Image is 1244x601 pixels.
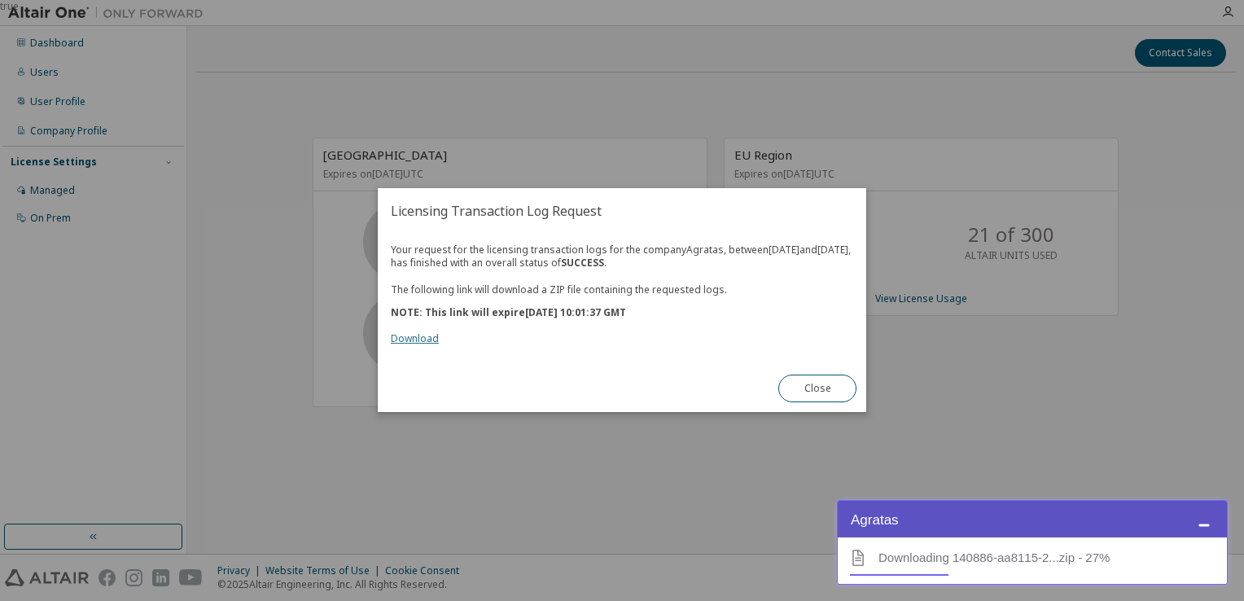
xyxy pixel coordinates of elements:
[778,375,856,403] button: Close
[391,306,626,320] b: NOTE: This link will expire [DATE] 10:01:37 GMT
[561,256,604,270] b: SUCCESS
[391,243,853,345] div: Your request for the licensing transaction logs for the company Agratas , between [DATE] and [DAT...
[391,332,439,346] a: Download
[378,188,866,234] h2: Licensing Transaction Log Request
[391,283,853,296] p: The following link will download a ZIP file containing the requested logs.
